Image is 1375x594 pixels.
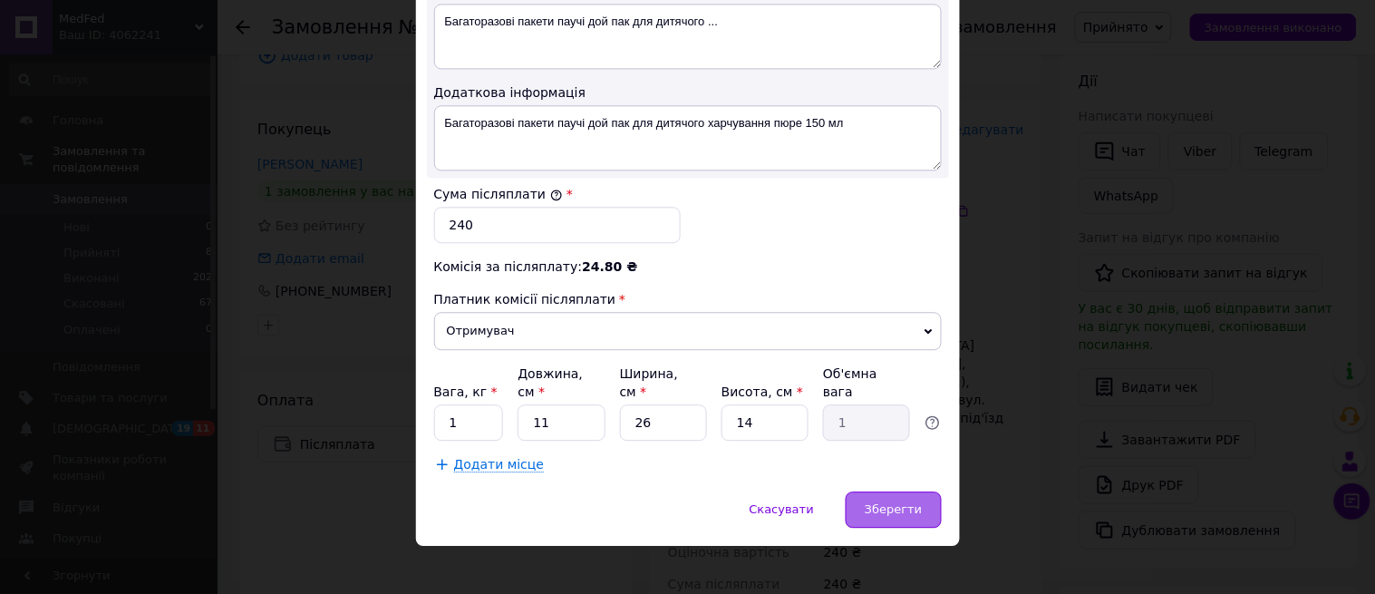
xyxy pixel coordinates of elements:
label: Сума післяплати [434,187,563,201]
label: Висота, см [721,385,803,399]
span: Зберегти [865,502,922,516]
label: Ширина, см [620,366,678,399]
span: Платник комісії післяплати [434,292,616,307]
label: Довжина, см [518,366,583,399]
span: Скасувати [750,502,814,516]
textarea: Багаторазові пакети паучі дой пак для дитячого харчування пюре 150 мл [434,105,942,170]
div: Об'ємна вага [823,365,910,401]
div: Додаткова інформація [434,83,942,102]
span: Додати місце [454,457,545,472]
label: Вага, кг [434,385,498,399]
span: Отримувач [434,312,942,350]
textarea: Багаторазові пакети паучі дой пак для дитячого ... [434,4,942,69]
span: 24.80 ₴ [582,259,637,274]
div: Комісія за післяплату: [434,258,942,276]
